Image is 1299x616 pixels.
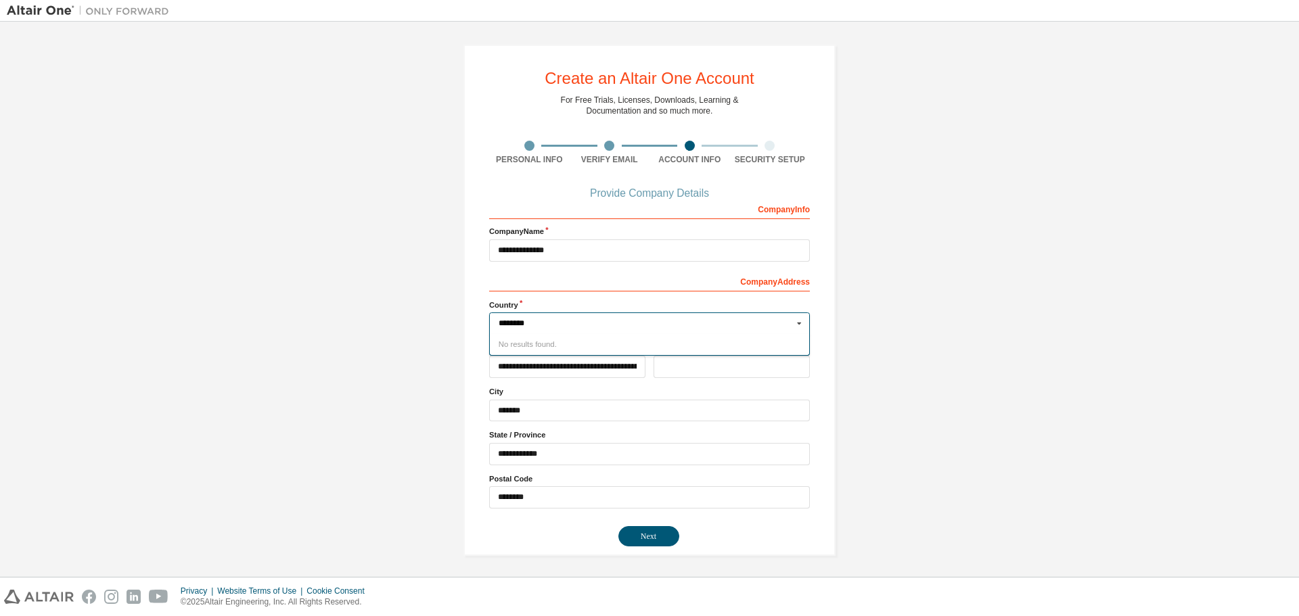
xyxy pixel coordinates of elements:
label: Postal Code [489,473,810,484]
div: Privacy [181,586,217,596]
label: Company Name [489,226,810,237]
button: Next [618,526,679,546]
div: Website Terms of Use [217,586,306,596]
div: Create an Altair One Account [545,70,754,87]
div: For Free Trials, Licenses, Downloads, Learning & Documentation and so much more. [561,95,739,116]
div: Account Info [649,154,730,165]
div: No results found. [489,334,810,355]
img: instagram.svg [104,590,118,604]
p: © 2025 Altair Engineering, Inc. All Rights Reserved. [181,596,373,608]
label: Country [489,300,810,310]
div: Provide Company Details [489,189,810,197]
div: Company Info [489,197,810,219]
div: Personal Info [489,154,570,165]
div: Cookie Consent [306,586,372,596]
div: Security Setup [730,154,811,165]
img: linkedin.svg [127,590,141,604]
div: Company Address [489,270,810,291]
div: Verify Email [570,154,650,165]
img: altair_logo.svg [4,590,74,604]
img: Altair One [7,4,176,18]
img: youtube.svg [149,590,168,604]
img: facebook.svg [82,590,96,604]
label: State / Province [489,429,810,440]
label: City [489,386,810,397]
